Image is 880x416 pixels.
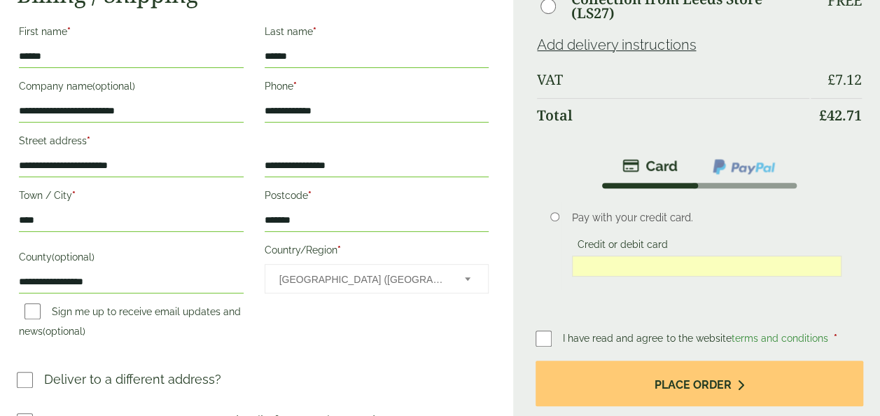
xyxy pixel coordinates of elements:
span: (optional) [52,251,95,263]
img: ppcp-gateway.png [711,158,776,176]
abbr: required [337,244,341,256]
abbr: required [833,333,837,344]
a: terms and conditions [731,333,827,344]
span: Country/Region [265,264,489,293]
label: Last name [265,22,489,46]
th: Total [537,98,809,132]
label: Sign me up to receive email updates and news [19,306,241,341]
label: Street address [19,131,244,155]
span: United Kingdom (UK) [279,265,447,294]
label: Town / City [19,186,244,209]
abbr: required [87,135,90,146]
span: I have read and agree to the website [563,333,830,344]
span: £ [819,106,827,125]
a: Add delivery instructions [537,36,696,53]
label: First name [19,22,244,46]
abbr: required [308,190,312,201]
p: Pay with your credit card. [572,210,841,226]
label: Credit or debit card [572,239,673,254]
bdi: 42.71 [819,106,862,125]
label: County [19,247,244,271]
label: Phone [265,76,489,100]
abbr: required [67,26,71,37]
label: Company name [19,76,244,100]
abbr: required [72,190,76,201]
span: £ [827,70,835,89]
th: VAT [537,63,809,97]
label: Postcode [265,186,489,209]
iframe: Secure card payment input frame [576,260,837,272]
img: stripe.png [622,158,678,174]
label: Country/Region [265,240,489,264]
input: Sign me up to receive email updates and news(optional) [25,303,41,319]
bdi: 7.12 [827,70,862,89]
span: (optional) [43,326,85,337]
abbr: required [313,26,316,37]
button: Place order [536,361,863,406]
p: Deliver to a different address? [44,370,221,389]
span: (optional) [92,81,135,92]
abbr: required [293,81,297,92]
